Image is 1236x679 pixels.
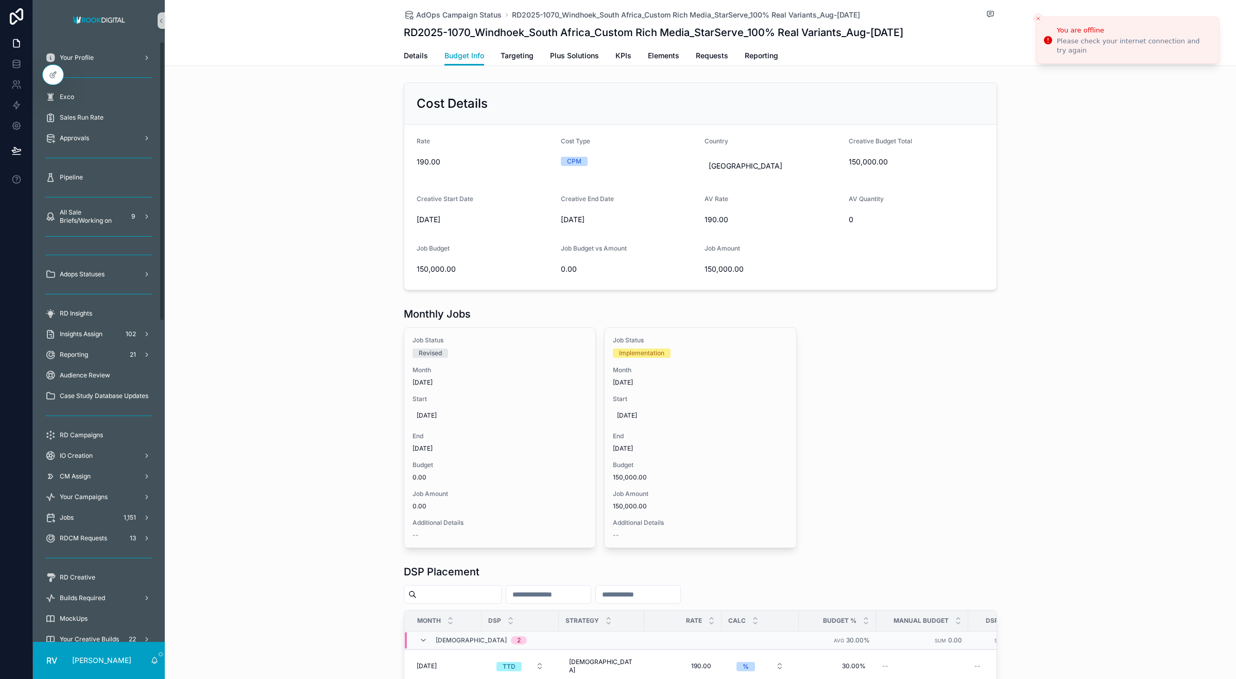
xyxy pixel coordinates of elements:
[121,511,139,524] div: 1,151
[39,508,159,527] a: Jobs1,151
[517,636,521,644] div: 2
[743,662,749,671] div: %
[60,134,89,142] span: Approvals
[569,658,634,674] span: [DEMOGRAPHIC_DATA]
[882,662,888,670] span: --
[561,264,697,274] span: 0.00
[613,531,619,539] span: --
[550,46,599,67] a: Plus Solutions
[613,336,787,344] span: Job Status
[60,208,123,225] span: All Sale Briefs/Working on
[501,51,534,61] span: Targeting
[39,168,159,187] a: Pipeline
[60,371,110,379] span: Audience Review
[417,617,441,625] span: Month
[39,630,159,649] a: Your Creative Builds22
[935,638,946,643] small: Sum
[613,519,787,527] span: Additional Details
[126,633,139,645] div: 22
[60,351,88,359] span: Reporting
[127,349,139,361] div: 21
[39,108,159,127] a: Sales Run Rate
[413,432,587,440] span: End
[709,161,782,171] span: [GEOGRAPHIC_DATA]
[60,615,88,623] span: MockUps
[60,330,102,338] span: Insights Assign
[60,173,83,181] span: Pipeline
[39,609,159,628] a: MockUps
[417,157,553,167] span: 190.00
[705,137,728,145] span: Country
[70,12,128,29] img: App logo
[745,46,778,67] a: Reporting
[39,568,159,587] a: RD Creative
[613,444,787,453] span: [DATE]
[60,93,74,101] span: Exco
[613,378,787,387] span: [DATE]
[39,589,159,607] a: Builds Required
[488,657,552,675] button: Select Button
[994,638,1006,643] small: Sum
[613,473,787,482] span: 150,000.00
[60,472,91,481] span: CM Assign
[60,431,103,439] span: RD Campaigns
[72,655,131,666] p: [PERSON_NAME]
[60,635,119,643] span: Your Creative Builds
[60,309,92,318] span: RD Insights
[413,473,587,482] span: 0.00
[60,452,93,460] span: IO Creation
[60,493,108,501] span: Your Campaigns
[417,95,488,112] h2: Cost Details
[417,195,473,203] span: Creative Start Date
[39,488,159,506] a: Your Campaigns
[728,657,792,675] button: Select Button
[413,502,587,510] span: 0.00
[39,345,159,364] a: Reporting21
[834,638,844,643] small: Avg
[39,48,159,67] a: Your Profile
[39,446,159,465] a: IO Creation
[849,195,884,203] span: AV Quantity
[60,113,104,122] span: Sales Run Rate
[613,502,787,510] span: 150,000.00
[39,366,159,385] a: Audience Review
[613,461,787,469] span: Budget
[419,349,442,358] div: Revised
[619,349,664,358] div: Implementation
[696,46,728,67] a: Requests
[1057,37,1211,55] div: Please check your internet connection and try again
[705,264,840,274] span: 150,000.00
[686,617,702,625] span: Rate
[565,617,599,625] span: Strategy
[46,654,57,667] span: RV
[655,662,711,670] span: 190.00
[413,336,587,344] span: Job Status
[488,617,501,625] span: DSP
[404,307,471,321] h1: Monthly Jobs
[413,490,587,498] span: Job Amount
[127,532,139,544] div: 13
[696,51,728,61] span: Requests
[894,617,949,625] span: Manual Budget
[986,617,1026,625] span: DSP Budget
[404,25,903,40] h1: RD2025-1070_Windhoek_South Africa_Custom Rich Media_StarServe_100% Real Variants_Aug-[DATE]
[613,432,787,440] span: End
[417,137,430,145] span: Rate
[39,129,159,147] a: Approvals
[705,195,728,203] span: AV Rate
[948,636,962,644] span: 0.00
[413,519,587,527] span: Additional Details
[617,411,783,420] span: [DATE]
[1033,13,1043,24] button: Close toast
[39,325,159,343] a: Insights Assign102
[416,10,502,20] span: AdOps Campaign Status
[404,10,502,20] a: AdOps Campaign Status
[127,210,139,223] div: 9
[39,529,159,548] a: RDCM Requests13
[39,265,159,284] a: Adops Statuses
[404,46,428,67] a: Details
[503,662,516,671] div: TTD
[60,594,105,602] span: Builds Required
[849,157,985,167] span: 150,000.00
[444,46,484,66] a: Budget Info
